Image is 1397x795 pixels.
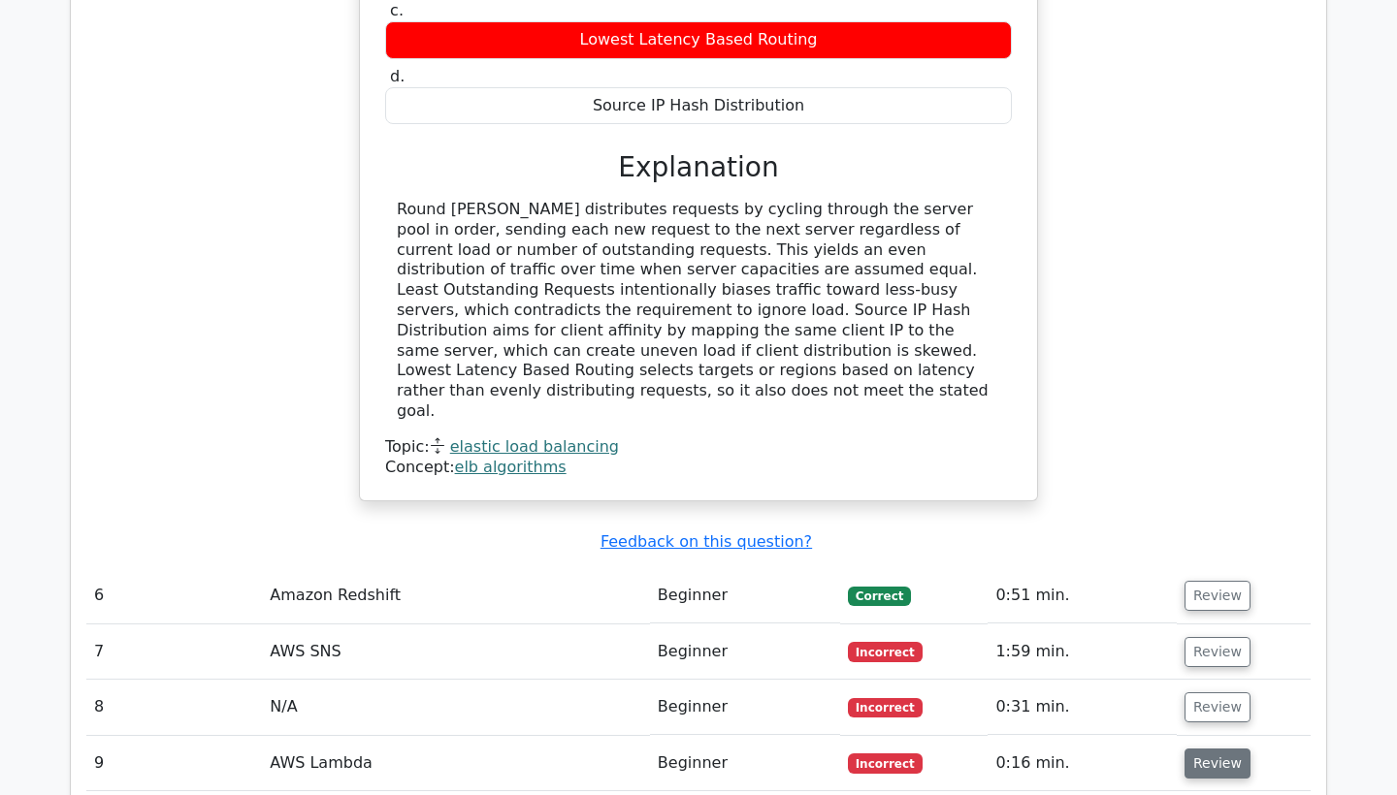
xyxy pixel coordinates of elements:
[262,624,650,680] td: AWS SNS
[988,624,1177,680] td: 1:59 min.
[390,1,404,19] span: c.
[385,458,1012,478] div: Concept:
[650,624,840,680] td: Beginner
[86,680,262,735] td: 8
[848,698,923,717] span: Incorrect
[988,736,1177,791] td: 0:16 min.
[650,568,840,623] td: Beginner
[455,458,567,476] a: elb algorithms
[262,568,650,623] td: Amazon Redshift
[397,151,1000,184] h3: Explanation
[848,753,923,773] span: Incorrect
[262,680,650,735] td: N/A
[1185,637,1251,667] button: Review
[397,200,1000,422] div: Round [PERSON_NAME] distributes requests by cycling through the server pool in order, sending eac...
[385,437,1012,458] div: Topic:
[988,568,1177,623] td: 0:51 min.
[1185,581,1251,611] button: Review
[650,736,840,791] td: Beginner
[86,568,262,623] td: 6
[848,642,923,661] span: Incorrect
[86,736,262,791] td: 9
[601,532,812,551] a: Feedback on this question?
[385,21,1012,59] div: Lowest Latency Based Routing
[1185,692,1251,722] button: Review
[385,87,1012,125] div: Source IP Hash Distribution
[988,680,1177,735] td: 0:31 min.
[450,437,619,456] a: elastic load balancing
[1185,748,1251,779] button: Review
[86,624,262,680] td: 7
[848,587,911,606] span: Correct
[390,67,405,85] span: d.
[650,680,840,735] td: Beginner
[262,736,650,791] td: AWS Lambda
